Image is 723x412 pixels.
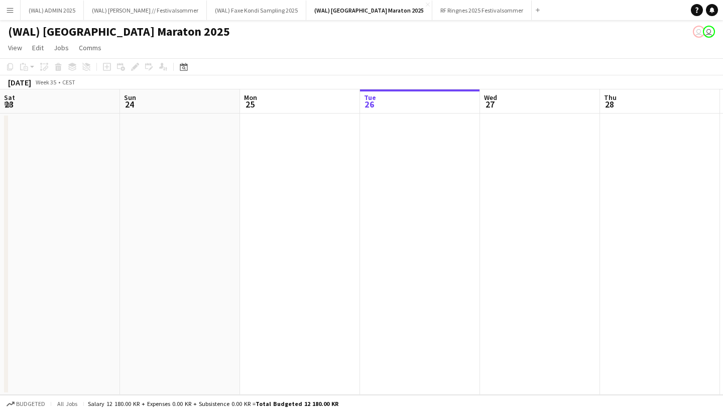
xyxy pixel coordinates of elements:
span: Edit [32,43,44,52]
app-user-avatar: Julius Nin-Ubon [693,26,705,38]
a: Comms [75,41,105,54]
span: 23 [3,98,15,110]
button: Budgeted [5,398,47,409]
button: RF Ringnes 2025 Festivalsommer [432,1,532,20]
button: (WAL) ADMIN 2025 [21,1,84,20]
div: [DATE] [8,77,31,87]
span: View [8,43,22,52]
a: View [4,41,26,54]
span: Mon [244,93,257,102]
span: 27 [483,98,497,110]
span: 25 [243,98,257,110]
span: All jobs [55,400,79,407]
span: Comms [79,43,101,52]
app-user-avatar: Julius Nin-Ubon [703,26,715,38]
button: (WAL) [GEOGRAPHIC_DATA] Maraton 2025 [306,1,432,20]
span: Thu [604,93,617,102]
span: 24 [123,98,136,110]
span: Tue [364,93,376,102]
span: 28 [602,98,617,110]
span: Budgeted [16,400,45,407]
span: Sun [124,93,136,102]
button: (WAL) [PERSON_NAME] // Festivalsommer [84,1,207,20]
div: Salary 12 180.00 KR + Expenses 0.00 KR + Subsistence 0.00 KR = [88,400,338,407]
span: Jobs [54,43,69,52]
span: Sat [4,93,15,102]
div: CEST [62,78,75,86]
h1: (WAL) [GEOGRAPHIC_DATA] Maraton 2025 [8,24,230,39]
span: Wed [484,93,497,102]
a: Edit [28,41,48,54]
span: 26 [363,98,376,110]
a: Jobs [50,41,73,54]
span: Total Budgeted 12 180.00 KR [256,400,338,407]
button: (WAL) Faxe Kondi Sampling 2025 [207,1,306,20]
span: Week 35 [33,78,58,86]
